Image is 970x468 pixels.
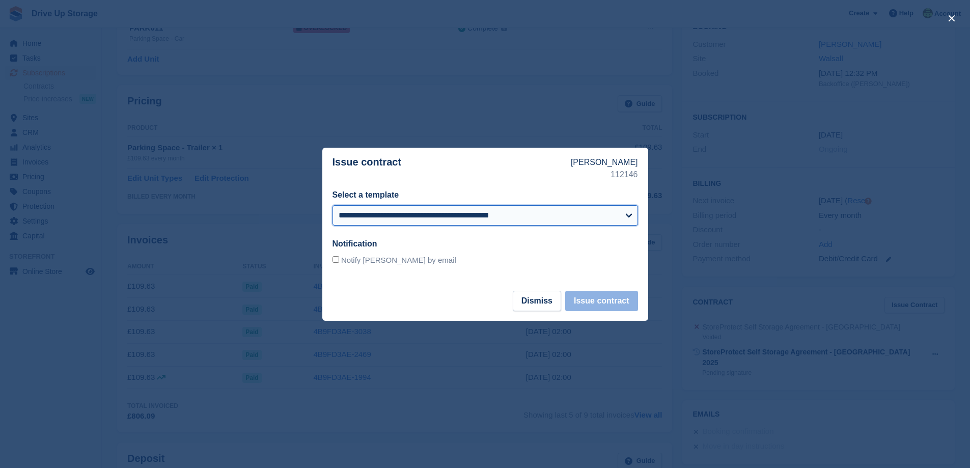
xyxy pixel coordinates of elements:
[332,190,399,199] label: Select a template
[513,291,561,311] button: Dismiss
[944,10,960,26] button: close
[332,239,377,248] label: Notification
[341,256,456,264] span: Notify [PERSON_NAME] by email
[571,169,638,181] p: 112146
[332,256,339,263] input: Notify [PERSON_NAME] by email
[565,291,638,311] button: Issue contract
[571,156,638,169] p: [PERSON_NAME]
[332,156,571,181] p: Issue contract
